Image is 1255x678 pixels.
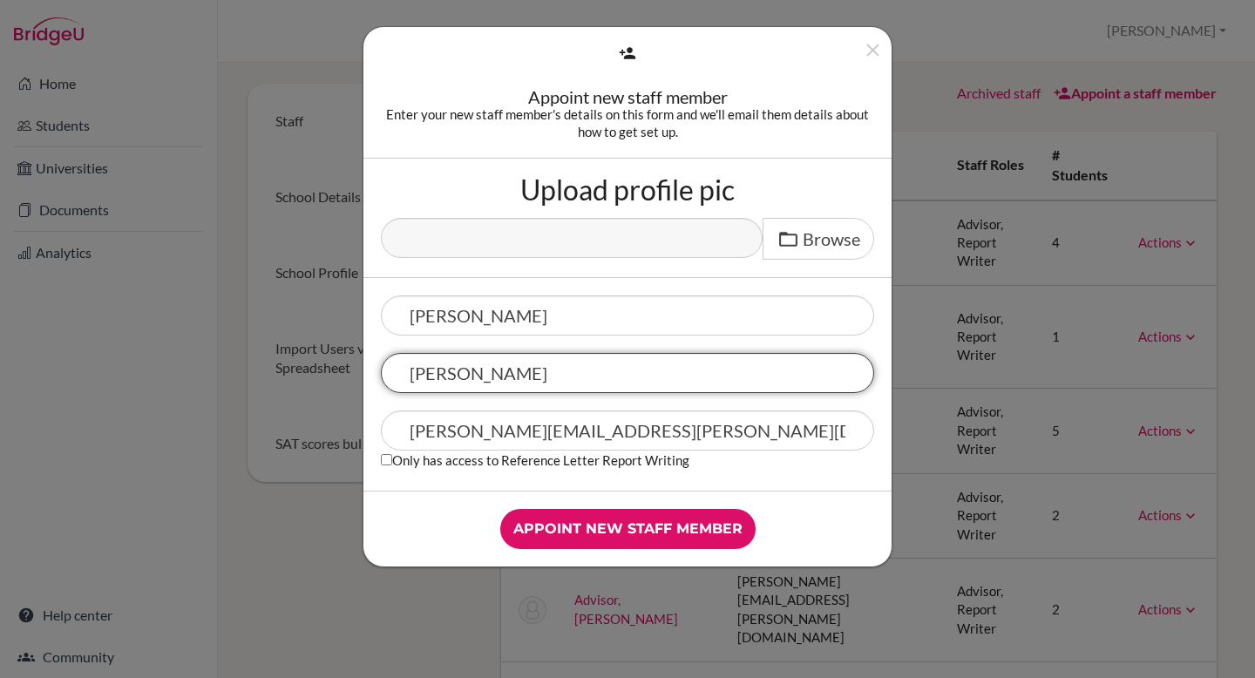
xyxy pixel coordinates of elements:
input: Appoint new staff member [500,509,756,549]
input: Last name [381,353,874,393]
span: Browse [803,228,860,249]
label: Only has access to Reference Letter Report Writing [381,451,689,469]
div: Enter your new staff member's details on this form and we'll email them details about how to get ... [381,105,874,140]
input: Only has access to Reference Letter Report Writing [381,454,392,465]
label: Upload profile pic [520,176,735,204]
input: Email [381,410,874,451]
input: First name [381,295,874,336]
div: Appoint new staff member [381,88,874,105]
button: Close [862,39,884,68]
